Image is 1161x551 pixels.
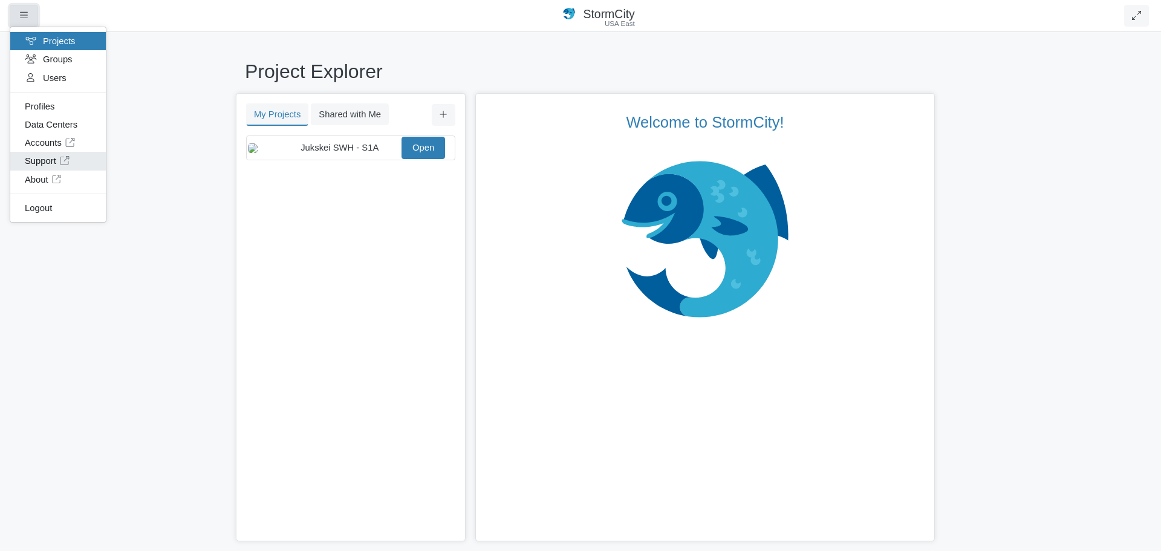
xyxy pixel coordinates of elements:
[563,8,577,19] img: chi-fish-icon.svg
[10,171,106,189] a: About
[301,143,379,152] span: Jukskei SWH - S1A
[246,103,308,126] button: My Projects
[10,32,106,50] a: Projects
[10,116,106,134] a: Data Centers
[10,97,106,116] a: Profiles
[605,19,635,28] span: USA East
[10,152,106,170] a: Support
[10,50,106,68] a: Groups
[248,143,258,153] img: 6369e59e-ea3b-4cd2-9ee6-737e3b5a17d0
[583,7,634,21] span: StormCity
[10,134,106,152] a: Accounts
[10,69,106,87] a: Users
[245,60,916,83] h1: Project Explorer
[621,160,789,318] img: chi-fish.svg
[311,103,389,125] button: Shared with Me
[10,199,106,217] a: Logout
[402,137,445,158] a: Open
[486,113,925,132] p: Welcome to StormCity!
